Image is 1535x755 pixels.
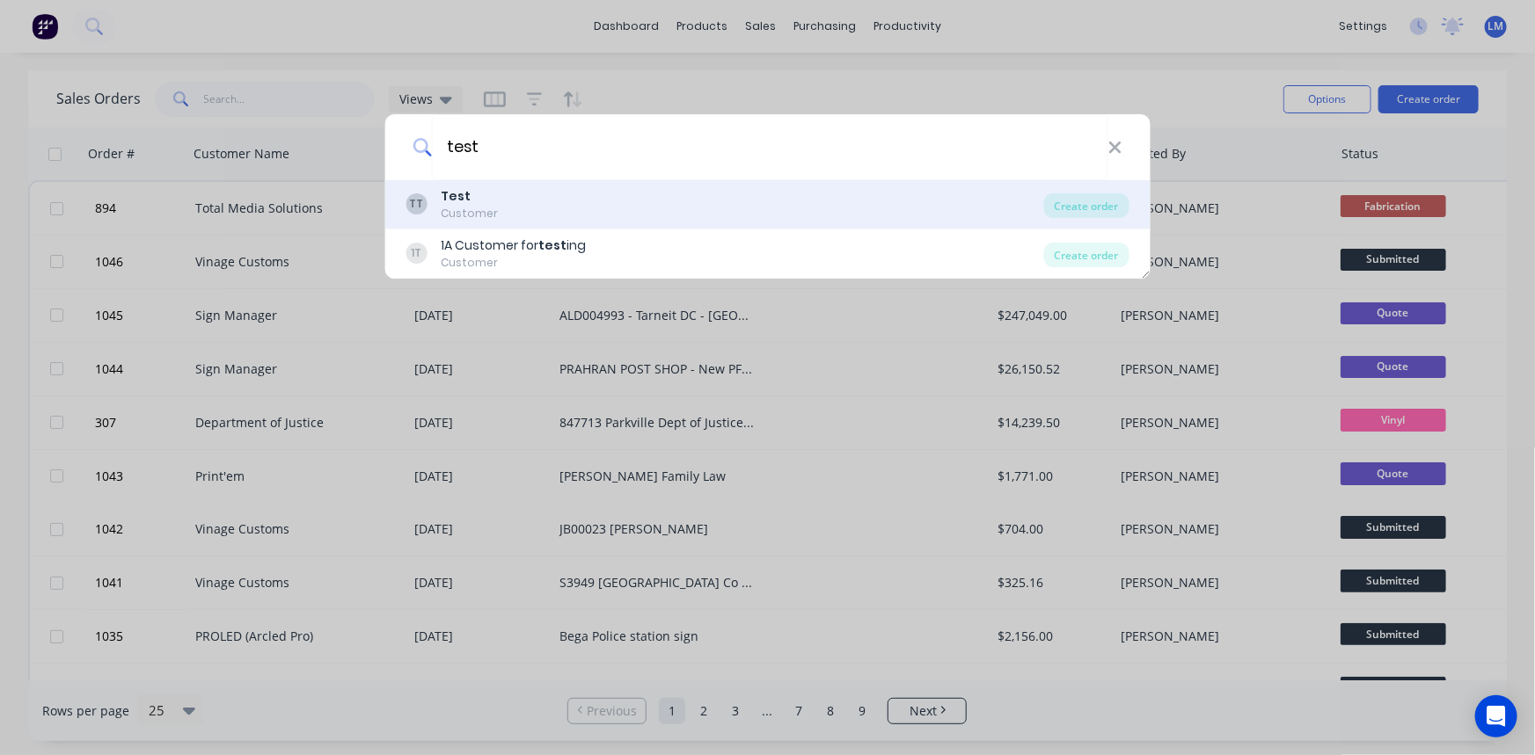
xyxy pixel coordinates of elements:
[441,206,498,221] div: Customer
[406,193,427,214] div: TT
[441,187,471,205] b: Test
[441,236,586,255] div: 1A Customer for ing
[1475,695,1517,737] div: Open Intercom Messenger
[538,236,566,254] b: test
[1044,193,1129,218] div: Create order
[406,243,427,264] div: 1T
[441,255,586,271] div: Customer
[432,114,1108,180] input: Enter a customer name to create a new order...
[1044,243,1129,267] div: Create order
